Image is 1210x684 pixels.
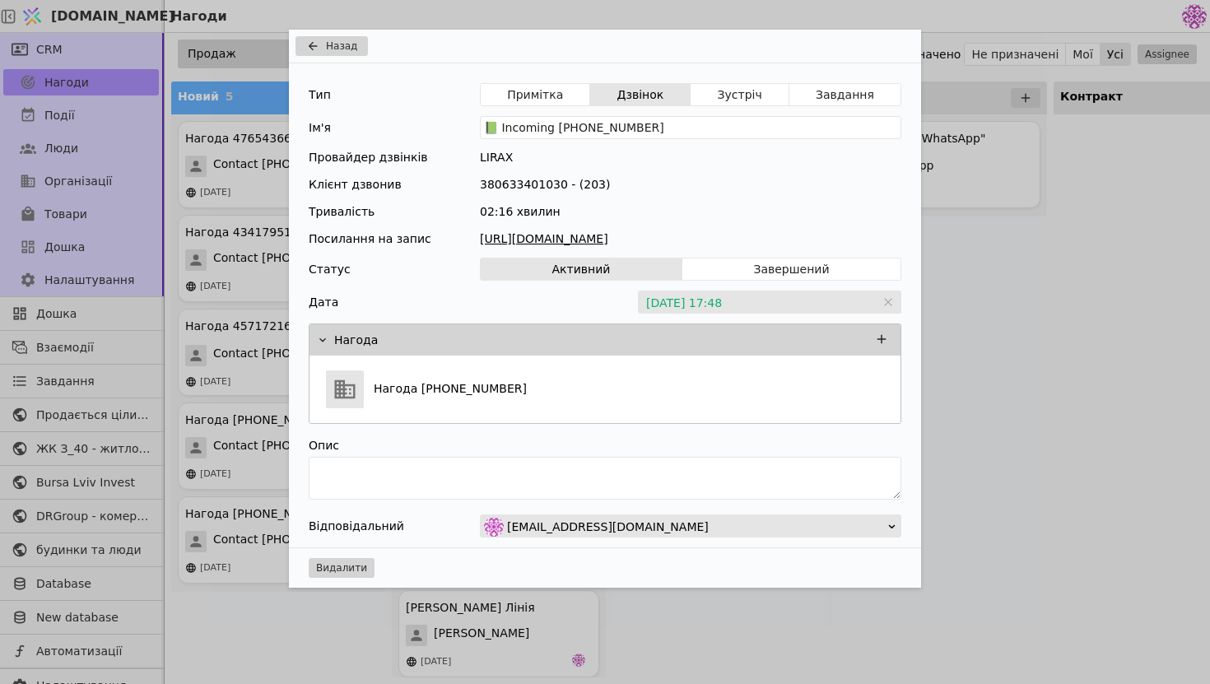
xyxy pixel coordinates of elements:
div: Тип [309,83,331,106]
div: Провайдер дзвінків [309,149,428,166]
div: 380633401030 - (203) [480,176,901,193]
button: Зустріч [691,83,789,106]
div: Тривалість [309,203,375,221]
div: Відповідальний [309,514,404,537]
p: Нагода [PHONE_NUMBER] [374,380,527,398]
button: Завдання [789,83,901,106]
svg: close [883,297,893,307]
p: Нагода [334,332,378,349]
span: [EMAIL_ADDRESS][DOMAIN_NAME] [507,515,709,538]
span: Clear [883,294,893,310]
button: Дзвінок [590,83,691,106]
button: Видалити [309,558,375,578]
a: [URL][DOMAIN_NAME] [480,230,901,248]
img: de [484,517,504,537]
div: LIRAX [480,149,901,166]
label: Дата [309,294,338,311]
div: Статус [309,258,351,281]
button: Активний [481,258,682,281]
div: Опис [309,434,901,457]
span: Назад [326,39,357,54]
div: 02:16 хвилин [480,203,901,221]
button: Завершений [682,258,901,281]
div: Посилання на запис [309,230,431,248]
div: Add Opportunity [289,30,921,588]
div: Ім'я [309,116,331,139]
div: Клієнт дзвонив [309,176,402,193]
button: Примітка [481,83,590,106]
